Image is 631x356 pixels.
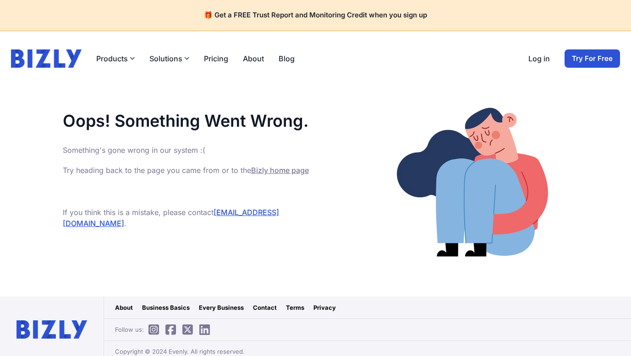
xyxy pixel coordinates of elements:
[142,303,190,312] a: Business Basics
[565,49,620,68] a: Try For Free
[63,165,316,176] p: Try heading back to the page you came from or to the
[313,303,336,312] a: Privacy
[115,303,133,312] a: About
[528,53,550,64] a: Log in
[149,53,189,64] button: Solutions
[63,208,279,228] a: [EMAIL_ADDRESS][DOMAIN_NAME]
[63,207,316,229] p: If you think this is a mistake, please contact .
[115,325,214,334] span: Follow us:
[251,166,309,175] a: Bizly home page
[286,303,304,312] a: Terms
[115,347,245,356] span: Copyright © 2024 Evenly. All rights reserved.
[243,53,264,64] a: About
[199,303,244,312] a: Every Business
[253,303,277,312] a: Contact
[63,145,316,156] p: Something's gone wrong in our system :(
[96,53,135,64] button: Products
[204,53,228,64] a: Pricing
[11,11,620,20] h4: 🎁 Get a FREE Trust Report and Monitoring Credit when you sign up
[63,112,316,130] h1: Oops! Something Went Wrong.
[279,53,295,64] a: Blog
